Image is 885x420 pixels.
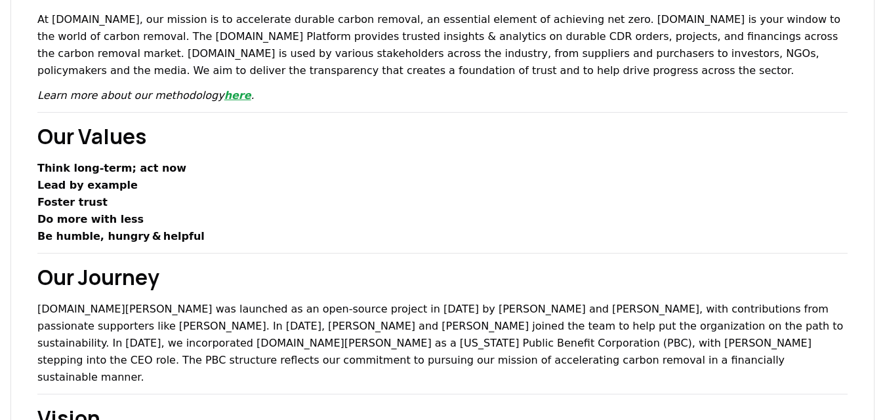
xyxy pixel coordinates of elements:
h2: Our Values [37,121,848,152]
strong: Do more with less [37,213,144,225]
a: here [224,89,251,102]
strong: Lead by example [37,179,138,191]
em: Learn more about our methodology . [37,89,255,102]
strong: Think long‑term; act now [37,162,186,174]
strong: Be humble, hungry & helpful [37,230,205,242]
strong: Foster trust [37,196,108,208]
p: At [DOMAIN_NAME], our mission is to accelerate durable carbon removal, an essential element of ac... [37,11,848,79]
h2: Our Journey [37,261,848,293]
p: [DOMAIN_NAME][PERSON_NAME] was launched as an open-source project in [DATE] by [PERSON_NAME] and ... [37,301,848,386]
